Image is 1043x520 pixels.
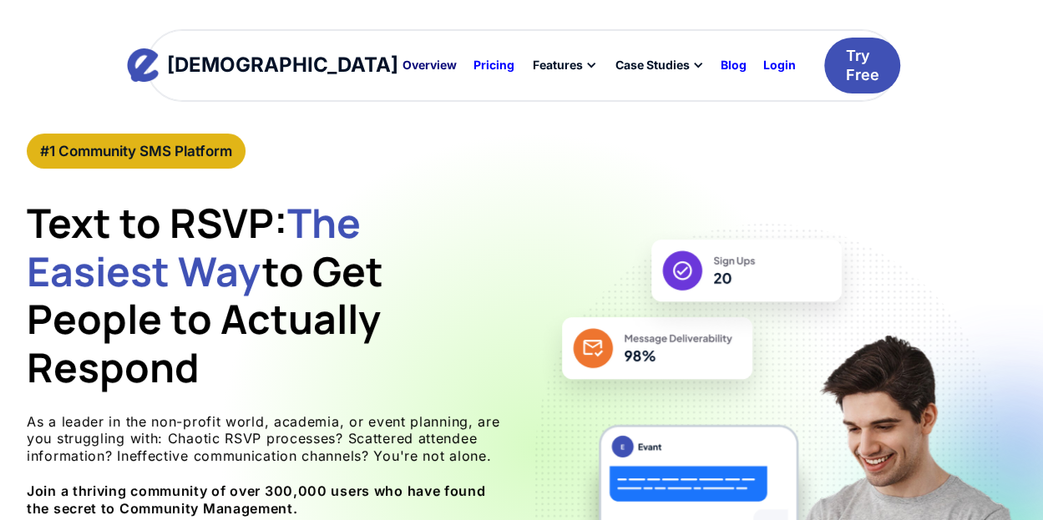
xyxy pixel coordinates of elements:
[167,55,398,75] div: [DEMOGRAPHIC_DATA]
[845,46,878,85] div: Try Free
[394,51,465,79] a: Overview
[27,195,361,298] span: The Easiest Way
[824,38,900,93] a: Try Free
[27,413,509,517] p: As a leader in the non-profit world, academia, or event planning, are you struggling with: Chaoti...
[712,51,755,79] a: Blog
[523,51,605,79] div: Features
[473,59,514,71] div: Pricing
[605,51,712,79] div: Case Studies
[143,48,382,82] a: home
[763,59,796,71] div: Login
[40,142,232,160] div: #1 Community SMS Platform
[721,59,747,71] div: Blog
[533,59,583,71] div: Features
[465,51,523,79] a: Pricing
[27,199,509,391] h1: Text to RSVP: to Get People to Actually Respond
[27,134,246,169] a: #1 Community SMS Platform
[403,59,457,71] div: Overview
[615,59,690,71] div: Case Studies
[755,51,804,79] a: Login
[27,482,485,517] strong: Join a thriving community of over 300,000 users who have found the secret to Community Management.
